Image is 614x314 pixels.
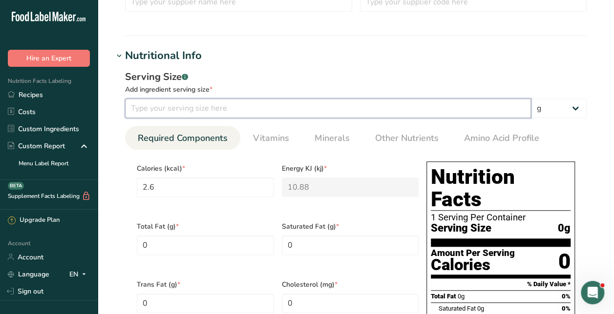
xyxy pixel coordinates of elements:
[375,132,439,145] span: Other Nutrients
[431,222,491,235] span: Serving Size
[562,305,571,312] span: 0%
[558,222,571,235] span: 0g
[315,132,350,145] span: Minerals
[69,268,90,280] div: EN
[125,84,587,95] div: Add ingredient serving size
[137,163,274,174] span: Calories (kcal)
[282,221,419,232] span: Saturated Fat (g)
[138,132,228,145] span: Required Components
[8,50,90,67] button: Hire an Expert
[431,293,456,300] span: Total Fat
[458,293,465,300] span: 0g
[581,281,604,304] iframe: Intercom live chat
[558,249,571,275] div: 0
[125,70,587,84] div: Serving Size
[562,293,571,300] span: 0%
[431,166,571,211] h1: Nutrition Facts
[125,98,531,118] input: Type your serving size here
[137,221,274,232] span: Total Fat (g)
[431,258,515,272] div: Calories
[125,48,202,64] div: Nutritional Info
[464,132,539,145] span: Amino Acid Profile
[8,141,65,151] div: Custom Report
[282,279,419,290] span: Cholesterol (mg)
[8,182,24,190] div: BETA
[8,266,49,283] a: Language
[282,163,419,174] span: Energy KJ (kj)
[431,213,571,222] div: 1 Serving Per Container
[477,305,484,312] span: 0g
[8,216,60,225] div: Upgrade Plan
[439,305,476,312] span: Saturated Fat
[253,132,289,145] span: Vitamins
[431,249,515,258] div: Amount Per Serving
[137,279,274,290] span: Trans Fat (g)
[431,278,571,290] section: % Daily Value *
